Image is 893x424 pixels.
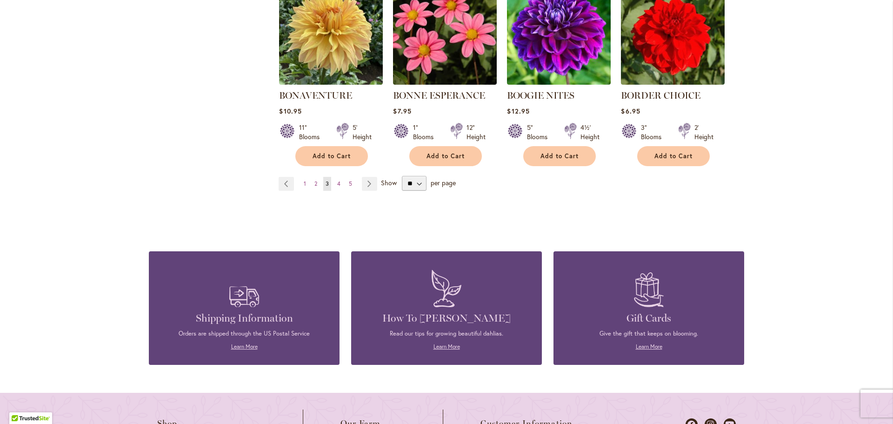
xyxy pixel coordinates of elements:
a: BORDER CHOICE [621,78,725,87]
p: Orders are shipped through the US Postal Service [163,330,326,338]
div: 1" Blooms [413,123,439,141]
h4: Gift Cards [567,312,730,325]
span: Add to Cart [427,152,465,160]
span: 1 [304,180,306,187]
span: Show [381,178,397,187]
div: 11" Blooms [299,123,325,141]
span: $6.95 [621,107,640,115]
a: Learn More [433,343,460,350]
span: 3 [326,180,329,187]
div: 5' Height [353,123,372,141]
span: 2 [314,180,317,187]
span: 5 [349,180,352,187]
a: 1 [301,177,308,191]
a: BONAVENTURE [279,90,352,101]
a: 5 [347,177,354,191]
span: 4 [337,180,340,187]
iframe: Launch Accessibility Center [7,391,33,417]
p: Give the gift that keeps on blooming. [567,330,730,338]
div: 3" Blooms [641,123,667,141]
div: 5" Blooms [527,123,553,141]
div: 4½' Height [580,123,600,141]
div: 12" Height [466,123,486,141]
button: Add to Cart [295,146,368,166]
a: BOOGIE NITES [507,90,574,101]
p: Read our tips for growing beautiful dahlias. [365,330,528,338]
span: Add to Cart [654,152,693,160]
span: $12.95 [507,107,529,115]
h4: Shipping Information [163,312,326,325]
a: Bonaventure [279,78,383,87]
a: 2 [312,177,320,191]
a: BORDER CHOICE [621,90,700,101]
span: Add to Cart [540,152,579,160]
a: BONNE ESPERANCE [393,78,497,87]
button: Add to Cart [409,146,482,166]
span: per page [431,178,456,187]
span: Add to Cart [313,152,351,160]
a: Learn More [636,343,662,350]
button: Add to Cart [637,146,710,166]
a: Learn More [231,343,258,350]
h4: How To [PERSON_NAME] [365,312,528,325]
span: $7.95 [393,107,411,115]
a: 4 [335,177,343,191]
a: BONNE ESPERANCE [393,90,485,101]
span: $10.95 [279,107,301,115]
div: 2' Height [694,123,713,141]
a: BOOGIE NITES [507,78,611,87]
button: Add to Cart [523,146,596,166]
